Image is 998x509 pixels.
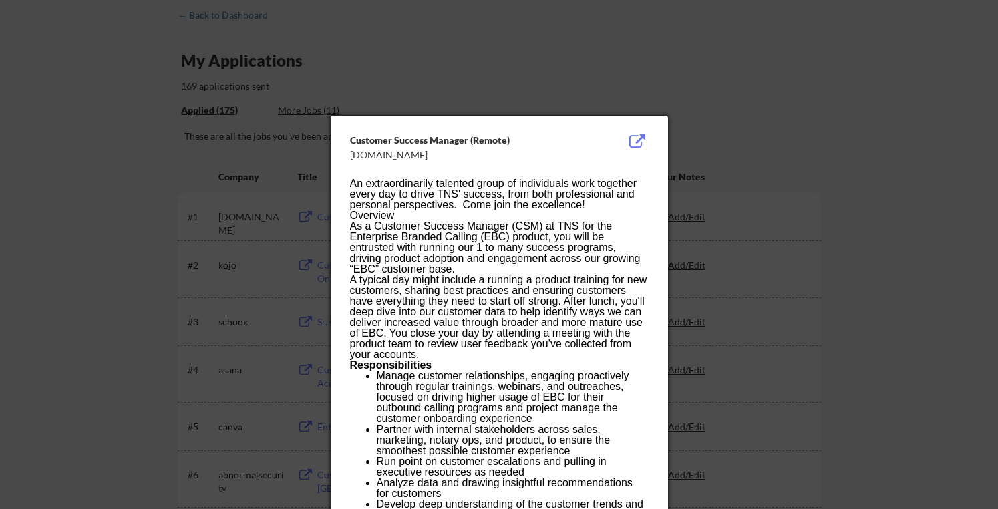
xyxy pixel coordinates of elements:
[350,210,648,221] h2: Overview
[350,148,581,162] div: [DOMAIN_NAME]
[377,477,633,499] span: Analyze data and drawing insightful recommendations for customers
[350,134,581,147] div: Customer Success Manager (Remote)
[350,178,648,210] p: An extraordinarily talented group of individuals work together every day to drive TNS' success, f...
[350,359,432,371] b: Responsibilities
[377,423,611,456] span: Partner with internal stakeholders across sales, marketing, notary ops, and product, to ensure th...
[377,456,607,478] span: Run point on customer escalations and pulling in executive resources as needed
[377,370,629,424] span: Manage customer relationships, engaging proactively through regular trainings, webinars, and outr...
